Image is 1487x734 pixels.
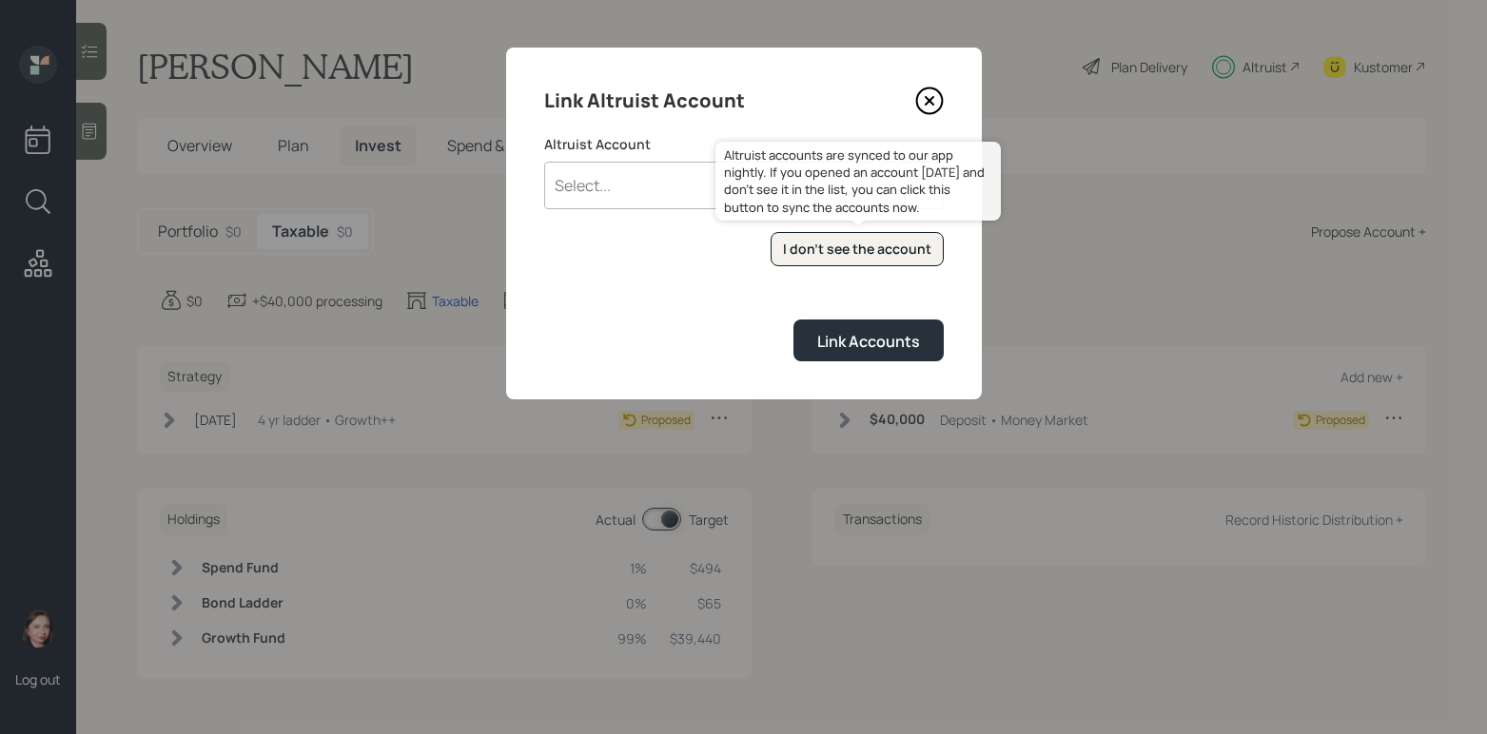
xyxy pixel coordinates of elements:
[793,319,944,360] button: Link Accounts
[817,331,920,352] div: Link Accounts
[544,86,745,116] h4: Link Altruist Account
[783,240,931,259] div: I don't see the account
[771,232,944,267] button: I don't see the account
[544,135,944,154] label: Altruist Account
[555,175,611,196] div: Select...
